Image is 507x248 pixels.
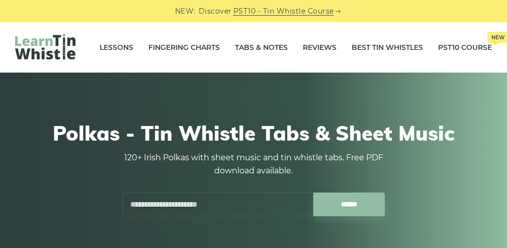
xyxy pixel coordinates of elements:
a: Tabs & Notes [235,35,288,60]
p: 120+ Irish Polkas with sheet music and tin whistle tabs. Free PDF download available. [118,151,389,177]
a: Fingering Charts [148,35,220,60]
a: PST10 CourseNew [438,35,492,60]
img: LearnTinWhistle.com [15,34,75,59]
a: Best Tin Whistles [352,35,423,60]
h1: Polkas - Tin Whistle Tabs & Sheet Music [20,121,487,145]
a: Reviews [303,35,336,60]
a: Lessons [100,35,133,60]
